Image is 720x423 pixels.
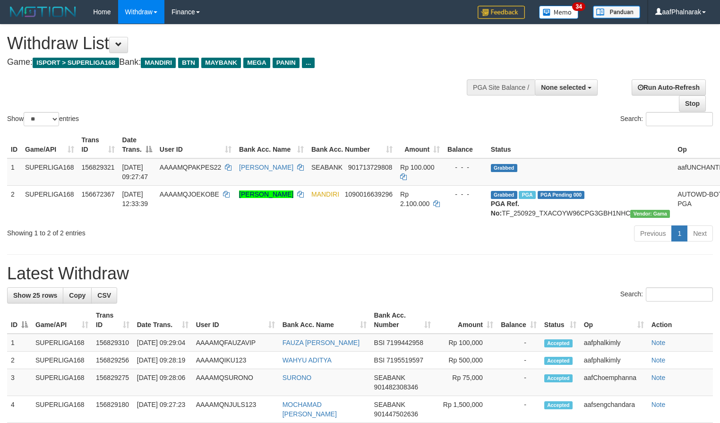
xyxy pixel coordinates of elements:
[178,58,199,68] span: BTN
[634,225,672,242] a: Previous
[32,334,92,352] td: SUPERLIGA168
[7,34,471,53] h1: Withdraw List
[235,131,308,158] th: Bank Acc. Name: activate to sort column ascending
[345,190,393,198] span: Copy 1090016639296 to clipboard
[541,84,586,91] span: None selected
[133,334,192,352] td: [DATE] 09:29:04
[544,357,573,365] span: Accepted
[122,164,148,181] span: [DATE] 09:27:47
[7,352,32,369] td: 2
[192,307,279,334] th: User ID: activate to sort column ascending
[7,5,79,19] img: MOTION_logo.png
[620,112,713,126] label: Search:
[435,307,497,334] th: Amount: activate to sort column ascending
[544,374,573,382] span: Accepted
[651,374,666,381] a: Note
[400,190,429,207] span: Rp 2.100.000
[544,401,573,409] span: Accepted
[671,225,687,242] a: 1
[311,190,339,198] span: MANDIRI
[78,131,119,158] th: Trans ID: activate to sort column ascending
[156,131,235,158] th: User ID: activate to sort column ascending
[283,339,360,346] a: FAUZA [PERSON_NAME]
[7,396,32,423] td: 4
[283,401,337,418] a: MOCHAMAD [PERSON_NAME]
[487,185,674,222] td: TF_250929_TXACOYW96CPG3GBH1NHC
[273,58,300,68] span: PANIN
[478,6,525,19] img: Feedback.jpg
[544,339,573,347] span: Accepted
[519,191,535,199] span: Marked by aafsengchandara
[122,190,148,207] span: [DATE] 12:33:39
[539,6,579,19] img: Button%20Memo.svg
[192,334,279,352] td: AAAAMQFAUZAVIP
[239,190,293,198] a: [PERSON_NAME]
[32,369,92,396] td: SUPERLIGA168
[491,200,519,217] b: PGA Ref. No:
[7,185,21,222] td: 2
[63,287,92,303] a: Copy
[92,334,133,352] td: 156829310
[374,383,418,391] span: Copy 901482308346 to clipboard
[239,164,293,171] a: [PERSON_NAME]
[192,352,279,369] td: AAAAMQIKU123
[632,79,706,95] a: Run Auto-Refresh
[580,396,648,423] td: aafsengchandara
[243,58,270,68] span: MEGA
[7,112,79,126] label: Show entries
[201,58,241,68] span: MAYBANK
[497,334,540,352] td: -
[92,352,133,369] td: 156829256
[7,131,21,158] th: ID
[192,369,279,396] td: AAAAMQSURONO
[24,112,59,126] select: Showentries
[92,396,133,423] td: 156829180
[7,307,32,334] th: ID: activate to sort column descending
[687,225,713,242] a: Next
[648,307,713,334] th: Action
[374,339,385,346] span: BSI
[538,191,585,199] span: PGA Pending
[308,131,396,158] th: Bank Acc. Number: activate to sort column ascending
[7,369,32,396] td: 3
[283,356,332,364] a: WAHYU ADITYA
[348,164,392,171] span: Copy 901713729808 to clipboard
[283,374,311,381] a: SURONO
[7,158,21,186] td: 1
[69,292,86,299] span: Copy
[92,307,133,334] th: Trans ID: activate to sort column ascending
[435,369,497,396] td: Rp 75,000
[540,307,580,334] th: Status: activate to sort column ascending
[444,131,487,158] th: Balance
[21,131,78,158] th: Game/API: activate to sort column ascending
[386,356,423,364] span: Copy 7195519597 to clipboard
[97,292,111,299] span: CSV
[7,224,293,238] div: Showing 1 to 2 of 2 entries
[497,307,540,334] th: Balance: activate to sort column ascending
[374,410,418,418] span: Copy 901447502636 to clipboard
[400,164,434,171] span: Rp 100.000
[192,396,279,423] td: AAAAMQNJULS123
[580,334,648,352] td: aafphalkimly
[447,190,483,199] div: - - -
[651,401,666,408] a: Note
[497,396,540,423] td: -
[141,58,176,68] span: MANDIRI
[160,164,221,171] span: AAAAMQPAKPES22
[487,131,674,158] th: Status
[467,79,535,95] div: PGA Site Balance /
[572,2,585,11] span: 34
[82,190,115,198] span: 156672367
[535,79,598,95] button: None selected
[13,292,57,299] span: Show 25 rows
[7,287,63,303] a: Show 25 rows
[7,334,32,352] td: 1
[593,6,640,18] img: panduan.png
[32,396,92,423] td: SUPERLIGA168
[133,352,192,369] td: [DATE] 09:28:19
[646,287,713,302] input: Search:
[491,164,517,172] span: Grabbed
[374,374,405,381] span: SEABANK
[646,112,713,126] input: Search:
[651,339,666,346] a: Note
